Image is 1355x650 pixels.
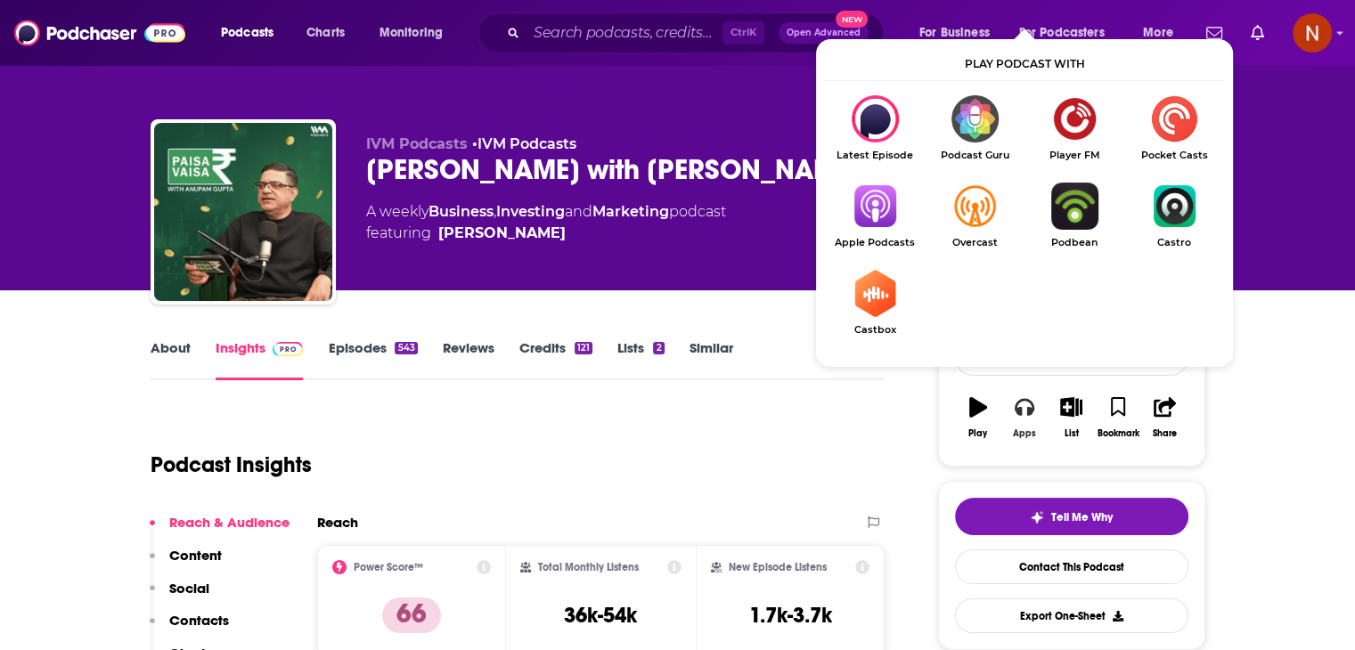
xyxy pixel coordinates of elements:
[1131,19,1196,47] button: open menu
[1024,183,1124,248] a: PodbeanPodbean
[925,183,1024,248] a: OvercastOvercast
[1293,13,1332,53] img: User Profile
[968,428,987,439] div: Play
[216,339,304,380] a: InsightsPodchaser Pro
[443,339,494,380] a: Reviews
[729,561,827,573] h2: New Episode Listens
[380,20,443,45] span: Monitoring
[169,612,229,629] p: Contacts
[955,498,1188,535] button: tell me why sparkleTell Me Why
[494,203,496,220] span: ,
[1024,95,1124,161] a: Player FMPlayer FM
[1293,13,1332,53] button: Show profile menu
[1124,150,1224,161] span: Pocket Casts
[825,95,925,161] div: Paisa Vaisa with Anupam Gupta on Latest Episode
[150,580,209,613] button: Social
[154,123,332,301] img: Paisa Vaisa with Anupam Gupta
[1124,237,1224,248] span: Castro
[169,514,290,531] p: Reach & Audience
[354,561,423,573] h2: Power Score™
[1024,237,1124,248] span: Podbean
[955,386,1001,450] button: Play
[366,135,468,152] span: IVM Podcasts
[787,28,861,37] span: Open Advanced
[825,270,925,336] a: CastboxCastbox
[1048,386,1094,450] button: List
[779,22,869,44] button: Open AdvancedNew
[478,135,576,152] a: IVM Podcasts
[825,237,925,248] span: Apple Podcasts
[150,547,222,580] button: Content
[1051,510,1113,524] span: Tell Me Why
[1143,20,1173,45] span: More
[825,183,925,248] a: Apple PodcastsApple Podcasts
[955,549,1188,584] a: Contact This Podcast
[617,339,664,380] a: Lists2
[749,602,832,629] h3: 1.7k-3.7k
[564,602,637,629] h3: 36k-54k
[1030,510,1044,524] img: tell me why sparkle
[169,547,222,564] p: Content
[151,339,191,380] a: About
[366,223,726,244] span: featuring
[1097,428,1139,439] div: Bookmark
[496,203,565,220] a: Investing
[395,342,417,354] div: 543
[825,150,925,161] span: Latest Episode
[925,237,1024,248] span: Overcast
[919,20,990,45] span: For Business
[151,451,312,478] h1: Podcast Insights
[382,597,441,633] p: 66
[1024,150,1124,161] span: Player FM
[221,20,273,45] span: Podcasts
[366,201,726,244] div: A weekly podcast
[150,514,290,547] button: Reach & Audience
[273,342,304,356] img: Podchaser Pro
[565,203,592,220] span: and
[494,12,901,53] div: Search podcasts, credits, & more...
[825,324,925,336] span: Castbox
[722,21,764,45] span: Ctrl K
[169,580,209,597] p: Social
[1019,20,1105,45] span: For Podcasters
[526,19,722,47] input: Search podcasts, credits, & more...
[575,342,592,354] div: 121
[1095,386,1141,450] button: Bookmark
[836,11,868,28] span: New
[1124,183,1224,248] a: CastroCastro
[1008,19,1131,47] button: open menu
[295,19,355,47] a: Charts
[1153,428,1177,439] div: Share
[306,20,345,45] span: Charts
[825,48,1224,81] div: Play podcast with
[429,203,494,220] a: Business
[925,150,1024,161] span: Podcast Guru
[1199,18,1229,48] a: Show notifications dropdown
[1141,386,1188,450] button: Share
[519,339,592,380] a: Credits121
[1013,428,1036,439] div: Apps
[438,223,566,244] a: Anupam Gupta
[538,561,639,573] h2: Total Monthly Listens
[317,514,358,531] h2: Reach
[925,95,1024,161] a: Podcast GuruPodcast Guru
[1001,386,1048,450] button: Apps
[955,598,1188,633] button: Export One-Sheet
[150,612,229,645] button: Contacts
[14,16,185,50] img: Podchaser - Follow, Share and Rate Podcasts
[472,135,576,152] span: •
[907,19,1012,47] button: open menu
[1065,428,1079,439] div: List
[1293,13,1332,53] span: Logged in as AdelNBM
[653,342,664,354] div: 2
[208,19,297,47] button: open menu
[690,339,733,380] a: Similar
[1124,95,1224,161] a: Pocket CastsPocket Casts
[367,19,466,47] button: open menu
[328,339,417,380] a: Episodes543
[592,203,669,220] a: Marketing
[1244,18,1271,48] a: Show notifications dropdown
